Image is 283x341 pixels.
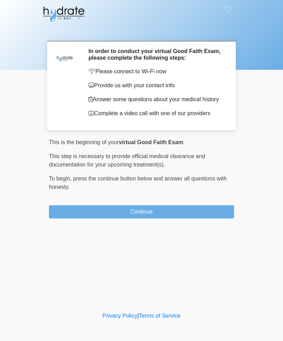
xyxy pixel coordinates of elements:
p: Provide us with your contact info [88,81,224,90]
img: Hydrate IV Bar - Fort Collins Logo [42,5,85,23]
p: Answer some questions about your medical history [88,95,224,104]
p: Complete a video call with one of our providers [88,109,224,118]
span: This step is necessary to provide official medical clearance and documentation for your upcoming ... [49,153,205,168]
img: Agent Avatar [54,48,75,69]
span: To begin, [49,176,73,181]
h1: ‎ ‎ ‎ [44,25,239,38]
a: | [137,313,139,319]
h2: In order to conduct your virtual Good Faith Exam, please complete the following steps: [88,48,224,61]
strong: virtual Good Faith Exam [119,139,183,145]
span: . [183,139,184,145]
a: Privacy Policy [103,313,138,319]
a: Terms of Service [139,313,180,319]
p: Please connect to Wi-Fi now [88,67,224,76]
button: Continue [49,205,234,218]
span: press the continue button below and answer all questions with honesty. [49,176,227,190]
span: This is the beginning of your [49,139,119,145]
